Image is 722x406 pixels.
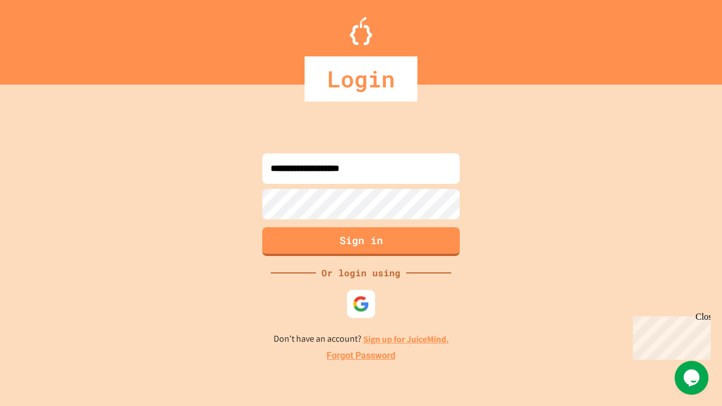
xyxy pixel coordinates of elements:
[262,227,460,256] button: Sign in
[274,332,449,346] p: Don't have an account?
[363,333,449,345] a: Sign up for JuiceMind.
[5,5,78,72] div: Chat with us now!Close
[353,295,369,312] img: google-icon.svg
[350,17,372,45] img: Logo.svg
[316,266,406,280] div: Or login using
[305,56,417,101] div: Login
[628,312,711,360] iframe: chat widget
[327,349,395,363] a: Forgot Password
[675,361,711,395] iframe: chat widget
